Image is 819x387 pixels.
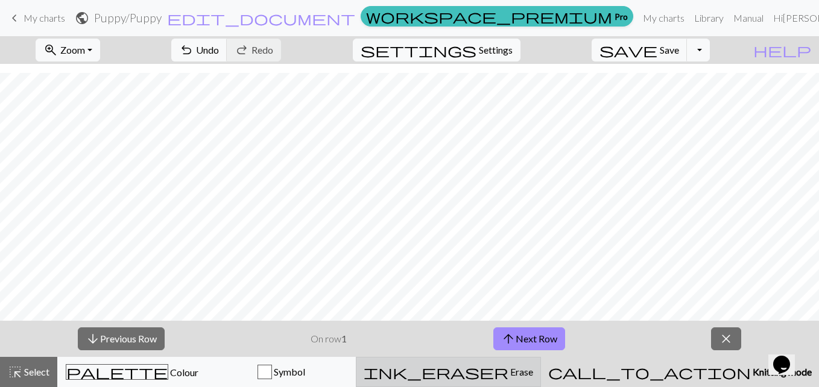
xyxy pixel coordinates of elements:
[36,39,100,61] button: Zoom
[356,357,541,387] button: Erase
[548,363,751,380] span: call_to_action
[366,8,612,25] span: workspace_premium
[8,363,22,380] span: highlight_alt
[94,11,162,25] h2: Puppy / Puppy
[753,42,811,58] span: help
[361,42,476,58] span: settings
[638,6,689,30] a: My charts
[75,10,89,27] span: public
[353,39,520,61] button: SettingsSettings
[479,43,513,57] span: Settings
[272,366,305,377] span: Symbol
[689,6,729,30] a: Library
[660,44,679,55] span: Save
[207,357,356,387] button: Symbol
[60,44,85,55] span: Zoom
[751,366,812,377] span: Knitting mode
[171,39,227,61] button: Undo
[768,339,807,375] iframe: chat widget
[179,42,194,58] span: undo
[168,367,198,378] span: Colour
[361,43,476,57] i: Settings
[508,366,533,377] span: Erase
[311,332,347,346] p: On row
[196,44,219,55] span: Undo
[541,357,819,387] button: Knitting mode
[341,333,347,344] strong: 1
[719,330,733,347] span: close
[24,12,65,24] span: My charts
[493,327,565,350] button: Next Row
[57,357,207,387] button: Colour
[66,363,168,380] span: palette
[592,39,688,61] button: Save
[729,6,768,30] a: Manual
[167,10,355,27] span: edit_document
[501,330,516,347] span: arrow_upward
[86,330,100,347] span: arrow_downward
[78,327,165,350] button: Previous Row
[599,42,657,58] span: save
[43,42,58,58] span: zoom_in
[7,8,65,28] a: My charts
[7,10,22,27] span: keyboard_arrow_left
[361,6,633,27] a: Pro
[364,363,508,380] span: ink_eraser
[22,366,49,377] span: Select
